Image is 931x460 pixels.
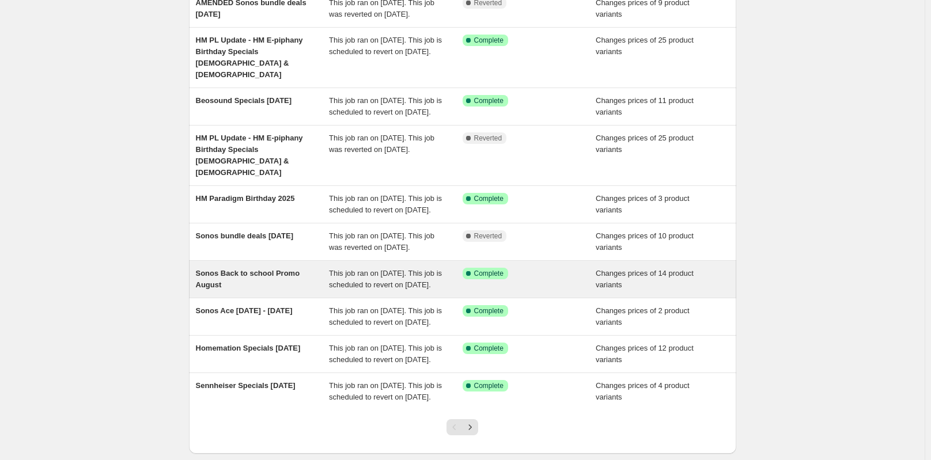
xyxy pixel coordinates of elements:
[196,194,295,203] span: HM Paradigm Birthday 2025
[196,96,292,105] span: Beosound Specials [DATE]
[596,36,694,56] span: Changes prices of 25 product variants
[329,194,442,214] span: This job ran on [DATE]. This job is scheduled to revert on [DATE].
[329,306,442,326] span: This job ran on [DATE]. This job is scheduled to revert on [DATE].
[596,269,694,289] span: Changes prices of 14 product variants
[329,269,442,289] span: This job ran on [DATE]. This job is scheduled to revert on [DATE].
[329,381,442,401] span: This job ran on [DATE]. This job is scheduled to revert on [DATE].
[196,344,301,352] span: Homemation Specials [DATE]
[329,96,442,116] span: This job ran on [DATE]. This job is scheduled to revert on [DATE].
[196,231,294,240] span: Sonos bundle deals [DATE]
[474,36,504,45] span: Complete
[474,194,504,203] span: Complete
[196,134,303,177] span: HM PL Update - HM E-piphany Birthday Specials [DEMOGRAPHIC_DATA] & [DEMOGRAPHIC_DATA]
[474,134,502,143] span: Reverted
[474,231,502,241] span: Reverted
[462,419,478,435] button: Next
[329,344,442,364] span: This job ran on [DATE]. This job is scheduled to revert on [DATE].
[196,306,293,315] span: Sonos Ace [DATE] - [DATE]
[474,306,504,315] span: Complete
[596,344,694,364] span: Changes prices of 12 product variants
[474,381,504,390] span: Complete
[596,134,694,154] span: Changes prices of 25 product variants
[596,381,690,401] span: Changes prices of 4 product variants
[329,231,434,252] span: This job ran on [DATE]. This job was reverted on [DATE].
[596,306,690,326] span: Changes prices of 2 product variants
[474,344,504,353] span: Complete
[196,36,303,79] span: HM PL Update - HM E-piphany Birthday Specials [DEMOGRAPHIC_DATA] & [DEMOGRAPHIC_DATA]
[196,381,296,390] span: Sennheiser Specials [DATE]
[196,269,300,289] span: Sonos Back to school Promo August
[474,96,504,105] span: Complete
[329,134,434,154] span: This job ran on [DATE]. This job was reverted on [DATE].
[329,36,442,56] span: This job ran on [DATE]. This job is scheduled to revert on [DATE].
[596,194,690,214] span: Changes prices of 3 product variants
[446,419,478,435] nav: Pagination
[596,96,694,116] span: Changes prices of 11 product variants
[596,231,694,252] span: Changes prices of 10 product variants
[474,269,504,278] span: Complete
